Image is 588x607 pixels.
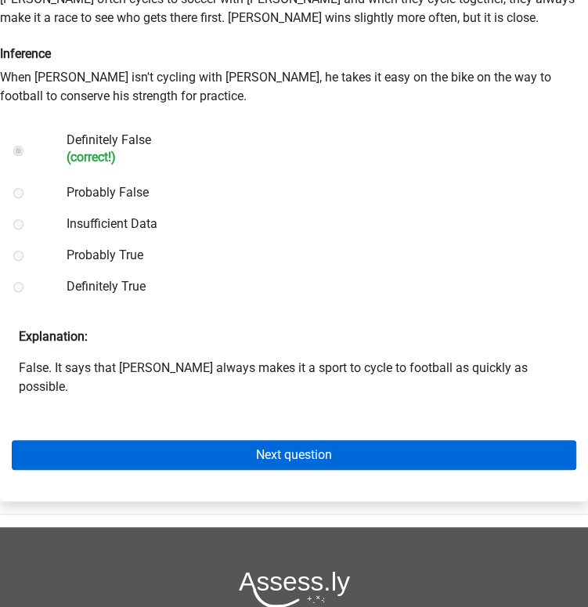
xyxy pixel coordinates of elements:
[67,131,569,164] label: Definitely False
[67,150,569,164] h6: (correct!)
[67,246,569,265] label: Probably True
[19,359,569,396] p: False. It says that [PERSON_NAME] always makes it a sport to cycle to football as quickly as poss...
[67,215,569,233] label: Insufficient Data
[19,329,88,344] strong: Explanation:
[67,183,569,202] label: Probably False
[67,277,569,296] label: Definitely True
[12,440,576,470] a: Next question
